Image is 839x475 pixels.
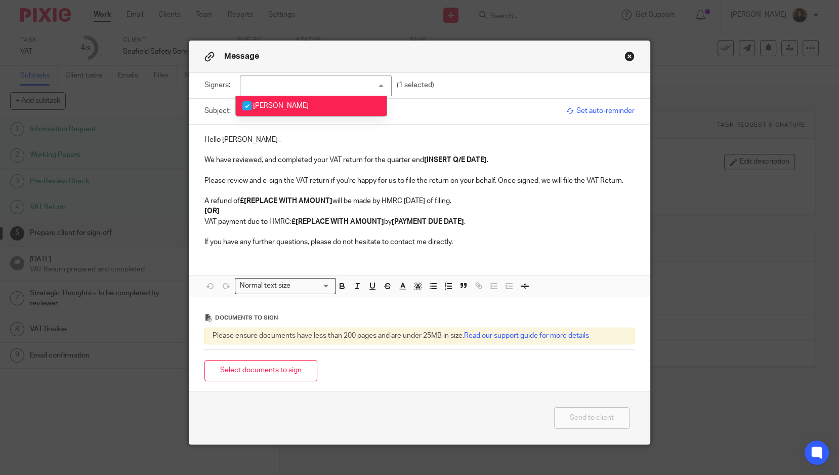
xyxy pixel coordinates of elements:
[240,197,332,205] strong: £[REPLACE WITH AMOUNT]
[204,237,635,247] p: If you have any further questions, please do not hesitate to contact me directly.
[464,332,589,339] a: Read our support guide for more details
[566,106,635,116] span: Set auto-reminder
[204,106,231,116] label: Subject:
[204,360,317,382] button: Select documents to sign
[215,315,278,321] span: Documents to sign
[204,176,635,186] p: Please review and e-sign the VAT return if you're happy for us to file the return on your behalf....
[397,80,434,90] p: (1 selected)
[424,156,487,164] strong: [INSERT Q/E DATE]
[204,80,235,90] label: Signers:
[204,208,220,215] strong: [OR]
[204,196,635,206] p: A refund of will be made by HMRC [DATE] of filing.
[204,328,635,344] div: Please ensure documents have less than 200 pages and are under 25MB in size.
[204,135,635,145] p: Hello [PERSON_NAME] ,
[204,155,635,165] p: We have reviewed, and completed your VAT return for the quarter end .
[554,407,630,429] button: Send to client
[253,102,309,109] span: [PERSON_NAME]
[237,281,292,291] span: Normal text size
[235,278,336,294] div: Search for option
[392,218,464,225] strong: [PAYMENT DUE DATE]
[291,218,384,225] strong: £[REPLACE WITH AMOUNT]
[204,217,635,227] p: VAT payment due to HMRC: by .
[293,281,330,291] input: Search for option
